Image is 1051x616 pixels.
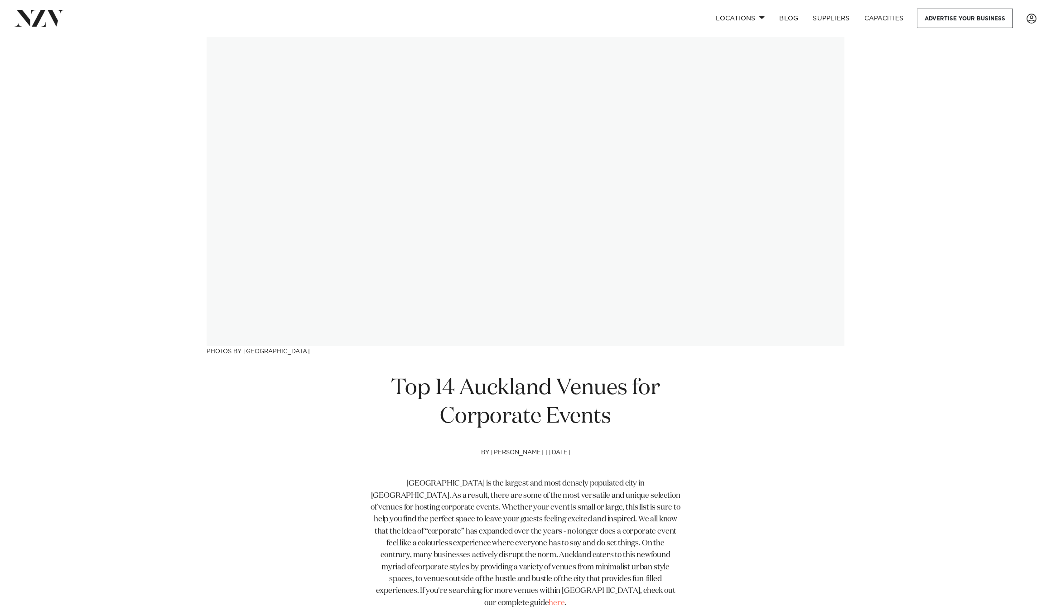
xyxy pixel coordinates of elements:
img: nzv-logo.png [14,10,64,26]
a: here [549,599,564,607]
a: Locations [709,9,772,28]
h3: Photos by [GEOGRAPHIC_DATA] [207,346,844,356]
p: [GEOGRAPHIC_DATA] is the largest and most densely populated city in [GEOGRAPHIC_DATA]. As a resul... [371,478,680,609]
a: BLOG [772,9,805,28]
h4: by [PERSON_NAME] | [DATE] [371,449,680,478]
h1: Top 14 Auckland Venues for Corporate Events [371,374,680,431]
a: Advertise your business [917,9,1013,28]
a: SUPPLIERS [805,9,857,28]
a: Capacities [857,9,911,28]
